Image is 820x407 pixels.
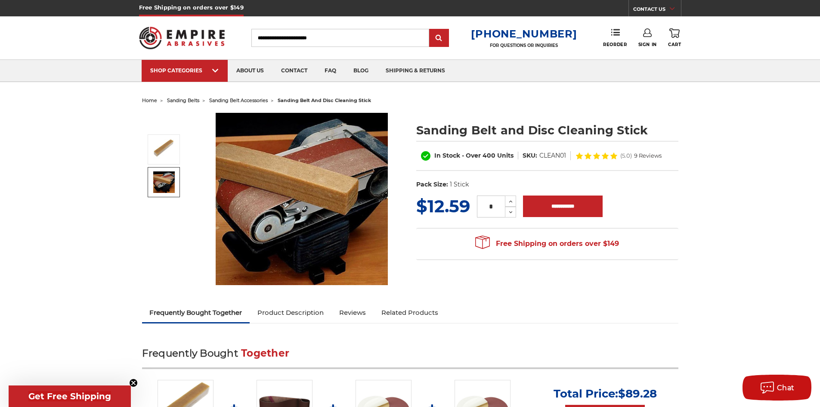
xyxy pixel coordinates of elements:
img: Sanding Belt and Disc Cleaning Stick [153,139,175,160]
a: home [142,97,157,103]
dt: Pack Size: [416,180,448,189]
a: [PHONE_NUMBER] [471,28,577,40]
a: faq [316,60,345,82]
a: Reorder [603,28,627,47]
div: SHOP CATEGORIES [150,67,219,74]
span: Sign In [638,42,657,47]
img: Empire Abrasives [139,21,225,55]
span: 400 [483,152,495,159]
a: CONTACT US [633,4,681,16]
input: Submit [430,30,448,47]
span: - Over [462,152,481,159]
span: Together [241,347,289,359]
span: Free Shipping on orders over $149 [475,235,619,252]
dt: SKU: [523,151,537,160]
span: In Stock [434,152,460,159]
div: Get Free ShippingClose teaser [9,385,131,407]
p: Total Price: [554,387,657,401]
img: Sanding Belt and Disc Cleaning Stick [216,113,388,285]
span: Frequently Bought [142,347,238,359]
a: Reviews [331,303,374,322]
a: blog [345,60,377,82]
span: Reorder [603,42,627,47]
span: (5.0) [620,153,632,158]
a: Related Products [374,303,446,322]
span: sanding belt and disc cleaning stick [278,97,371,103]
span: Units [497,152,514,159]
a: Frequently Bought Together [142,303,250,322]
span: Chat [777,384,795,392]
img: Sanding Belt and Disc Cleaning Stick [153,171,175,193]
dd: 1 Stick [450,180,469,189]
button: Close teaser [129,379,138,387]
a: shipping & returns [377,60,454,82]
a: contact [272,60,316,82]
a: sanding belt accessories [209,97,268,103]
h1: Sanding Belt and Disc Cleaning Stick [416,122,678,139]
a: about us [228,60,272,82]
button: Chat [743,375,811,401]
a: Cart [668,28,681,47]
a: Product Description [250,303,331,322]
span: $89.28 [618,387,657,401]
dd: CLEAN01 [539,151,566,160]
p: FOR QUESTIONS OR INQUIRIES [471,43,577,48]
span: Cart [668,42,681,47]
a: sanding belts [167,97,199,103]
span: Get Free Shipping [28,391,111,401]
span: $12.59 [416,196,470,217]
span: 9 Reviews [634,153,662,158]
